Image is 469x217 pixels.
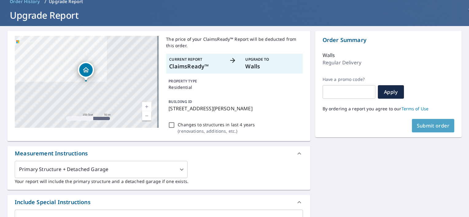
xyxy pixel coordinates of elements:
[323,77,375,82] label: Have a promo code?
[178,121,255,128] p: Changes to structures in last 4 years
[323,106,454,112] p: By ordering a report you agree to our
[7,195,310,210] div: Include Special Instructions
[417,122,450,129] span: Submit order
[169,57,223,62] p: Current Report
[323,36,454,44] p: Order Summary
[245,57,300,62] p: Upgrade To
[15,149,88,158] div: Measurement Instructions
[178,128,255,134] p: ( renovations, additions, etc. )
[383,89,399,95] span: Apply
[169,99,192,104] p: BUILDING ID
[15,161,188,178] div: Primary Structure + Detached Garage
[7,9,462,21] h1: Upgrade Report
[169,62,223,70] p: ClaimsReady™
[378,85,404,99] button: Apply
[166,36,303,49] p: The price of your ClaimsReady™ Report will be deducted from this order.
[78,62,94,81] div: Dropped pin, building 1, Residential property, 153 S Strawberry Ln Moreland Hls, OH 44022
[7,146,310,161] div: Measurement Instructions
[15,198,91,206] div: Include Special Instructions
[169,78,300,84] p: PROPERTY TYPE
[142,111,151,120] a: Current Level 17, Zoom Out
[401,106,429,112] a: Terms of Use
[412,119,455,132] button: Submit order
[323,59,361,66] p: Regular Delivery
[245,62,300,70] p: Walls
[323,51,335,59] p: Walls
[169,105,300,112] p: [STREET_ADDRESS][PERSON_NAME]
[169,84,300,90] p: Residential
[142,102,151,111] a: Current Level 17, Zoom In
[15,178,303,185] p: Your report will include the primary structure and a detached garage if one exists.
